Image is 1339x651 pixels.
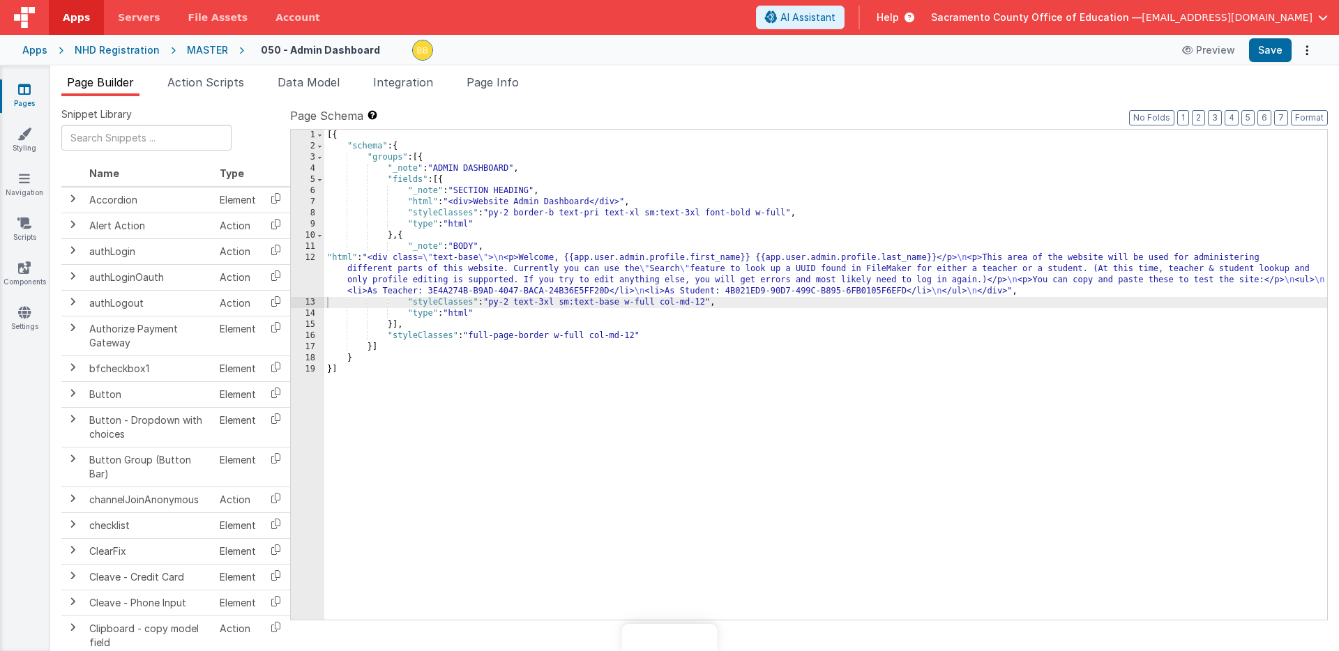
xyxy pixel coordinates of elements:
button: 2 [1192,110,1205,125]
span: File Assets [188,10,248,24]
div: 17 [291,342,324,353]
span: [EMAIL_ADDRESS][DOMAIN_NAME] [1142,10,1312,24]
td: Action [214,264,262,290]
td: Element [214,564,262,590]
td: authLogout [84,290,214,316]
td: Action [214,290,262,316]
td: Button [84,381,214,407]
td: Element [214,316,262,355]
div: 9 [291,219,324,230]
div: 4 [291,163,324,174]
td: bfcheckbox1 [84,355,214,381]
div: 10 [291,230,324,241]
button: 6 [1257,110,1271,125]
td: Element [214,407,262,447]
div: MASTER [187,43,228,57]
td: Element [214,538,262,564]
td: ClearFix [84,538,214,564]
button: AI Assistant [756,6,845,29]
div: 13 [291,297,324,308]
div: 11 [291,241,324,252]
span: Type [220,167,244,179]
td: Button - Dropdown with choices [84,407,214,447]
span: Page Builder [67,75,134,89]
td: Action [214,238,262,264]
span: Page Schema [290,107,363,124]
div: Apps [22,43,47,57]
div: 2 [291,141,324,152]
button: Sacramento County Office of Education — [EMAIL_ADDRESS][DOMAIN_NAME] [931,10,1328,24]
button: Preview [1174,39,1243,61]
div: 6 [291,185,324,197]
span: Page Info [467,75,519,89]
span: Apps [63,10,90,24]
div: 8 [291,208,324,219]
td: Element [214,447,262,487]
td: Cleave - Phone Input [84,590,214,615]
button: Options [1297,40,1317,60]
span: AI Assistant [780,10,835,24]
td: Action [214,487,262,512]
div: 15 [291,319,324,330]
div: 12 [291,252,324,297]
button: 7 [1274,110,1288,125]
span: Snippet Library [61,107,132,121]
td: authLoginOauth [84,264,214,290]
span: Data Model [278,75,340,89]
img: 3aae05562012a16e32320df8a0cd8a1d [413,40,432,60]
td: Element [214,381,262,407]
button: Format [1291,110,1328,125]
td: Authorize Payment Gateway [84,316,214,355]
div: 1 [291,130,324,141]
div: 5 [291,174,324,185]
h4: 050 - Admin Dashboard [261,45,380,55]
div: 3 [291,152,324,163]
td: checklist [84,512,214,538]
span: Integration [373,75,433,89]
span: Help [877,10,899,24]
td: Element [214,355,262,381]
td: authLogin [84,238,214,264]
button: 5 [1241,110,1255,125]
td: Alert Action [84,213,214,238]
div: NHD Registration [75,43,160,57]
td: Accordion [84,187,214,213]
td: Cleave - Credit Card [84,564,214,590]
input: Search Snippets ... [61,125,232,151]
td: Element [214,187,262,213]
span: Name [89,167,119,179]
span: Servers [118,10,160,24]
div: 18 [291,353,324,364]
div: 7 [291,197,324,208]
button: 4 [1225,110,1239,125]
span: Action Scripts [167,75,244,89]
button: 3 [1208,110,1222,125]
td: Button Group (Button Bar) [84,447,214,487]
td: Element [214,512,262,538]
button: 1 [1177,110,1189,125]
td: Action [214,213,262,238]
div: 19 [291,364,324,375]
td: channelJoinAnonymous [84,487,214,512]
div: 16 [291,330,324,342]
td: Element [214,590,262,615]
span: Sacramento County Office of Education — [931,10,1142,24]
button: Save [1249,38,1292,62]
div: 14 [291,308,324,319]
button: No Folds [1129,110,1174,125]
